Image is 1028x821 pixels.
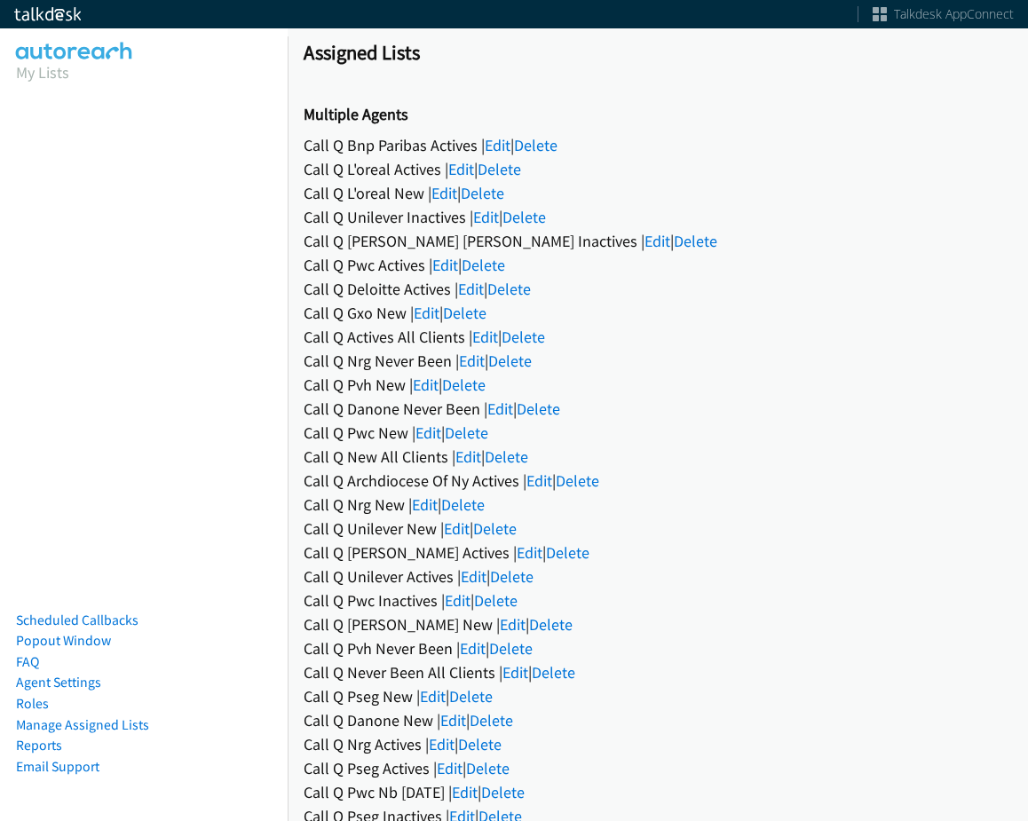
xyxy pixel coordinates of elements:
[304,469,1012,493] div: Call Q Archdiocese Of Ny Actives | |
[414,303,439,323] a: Edit
[487,279,531,299] a: Delete
[412,494,438,515] a: Edit
[488,351,532,371] a: Delete
[16,716,149,733] a: Manage Assigned Lists
[487,399,513,419] a: Edit
[473,518,517,539] a: Delete
[304,277,1012,301] div: Call Q Deloitte Actives | |
[304,373,1012,397] div: Call Q Pvh New | |
[304,708,1012,732] div: Call Q Danone New | |
[485,135,510,155] a: Edit
[441,494,485,515] a: Delete
[304,181,1012,205] div: Call Q L'oreal New | |
[16,737,62,754] a: Reports
[502,207,546,227] a: Delete
[16,695,49,712] a: Roles
[16,612,138,628] a: Scheduled Callbacks
[304,421,1012,445] div: Call Q Pwc New | |
[445,422,488,443] a: Delete
[304,517,1012,541] div: Call Q Unilever New | |
[461,183,504,203] a: Delete
[304,229,1012,253] div: Call Q [PERSON_NAME] [PERSON_NAME] Inactives | |
[517,542,542,563] a: Edit
[526,470,552,491] a: Edit
[440,710,466,730] a: Edit
[304,349,1012,373] div: Call Q Nrg Never Been | |
[304,732,1012,756] div: Call Q Nrg Actives | |
[514,135,557,155] a: Delete
[502,662,528,683] a: Edit
[444,518,470,539] a: Edit
[437,758,463,778] a: Edit
[304,105,1012,125] h2: Multiple Agents
[304,756,1012,780] div: Call Q Pseg Actives | |
[462,255,505,275] a: Delete
[674,231,717,251] a: Delete
[458,279,484,299] a: Edit
[304,780,1012,804] div: Call Q Pwc Nb [DATE] | |
[556,470,599,491] a: Delete
[873,5,1014,23] a: Talkdesk AppConnect
[517,399,560,419] a: Delete
[461,566,486,587] a: Edit
[473,207,499,227] a: Edit
[304,541,1012,564] div: Call Q [PERSON_NAME] Actives | |
[452,782,478,802] a: Edit
[16,758,99,775] a: Email Support
[420,686,446,707] a: Edit
[474,590,518,611] a: Delete
[304,157,1012,181] div: Call Q L'oreal Actives | |
[460,638,486,659] a: Edit
[449,686,493,707] a: Delete
[304,564,1012,588] div: Call Q Unilever Actives | |
[432,255,458,275] a: Edit
[304,636,1012,660] div: Call Q Pvh Never Been | |
[445,590,471,611] a: Edit
[466,758,510,778] a: Delete
[304,205,1012,229] div: Call Q Unilever Inactives | |
[304,133,1012,157] div: Call Q Bnp Paribas Actives | |
[16,674,101,691] a: Agent Settings
[472,327,498,347] a: Edit
[489,638,533,659] a: Delete
[413,375,439,395] a: Edit
[448,159,474,179] a: Edit
[16,653,39,670] a: FAQ
[431,183,457,203] a: Edit
[304,301,1012,325] div: Call Q Gxo New | |
[546,542,589,563] a: Delete
[500,614,526,635] a: Edit
[304,253,1012,277] div: Call Q Pwc Actives | |
[442,375,486,395] a: Delete
[529,614,573,635] a: Delete
[458,734,502,754] a: Delete
[455,446,481,467] a: Edit
[478,159,521,179] a: Delete
[502,327,545,347] a: Delete
[304,40,1012,65] h1: Assigned Lists
[415,422,441,443] a: Edit
[485,446,528,467] a: Delete
[304,445,1012,469] div: Call Q New All Clients | |
[490,566,534,587] a: Delete
[470,710,513,730] a: Delete
[429,734,455,754] a: Edit
[304,397,1012,421] div: Call Q Danone Never Been | |
[304,660,1012,684] div: Call Q Never Been All Clients | |
[304,325,1012,349] div: Call Q Actives All Clients | |
[16,62,69,83] a: My Lists
[304,493,1012,517] div: Call Q Nrg New | |
[532,662,575,683] a: Delete
[304,588,1012,612] div: Call Q Pwc Inactives | |
[304,612,1012,636] div: Call Q [PERSON_NAME] New | |
[304,684,1012,708] div: Call Q Pseg New | |
[459,351,485,371] a: Edit
[16,632,111,649] a: Popout Window
[443,303,486,323] a: Delete
[644,231,670,251] a: Edit
[481,782,525,802] a: Delete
